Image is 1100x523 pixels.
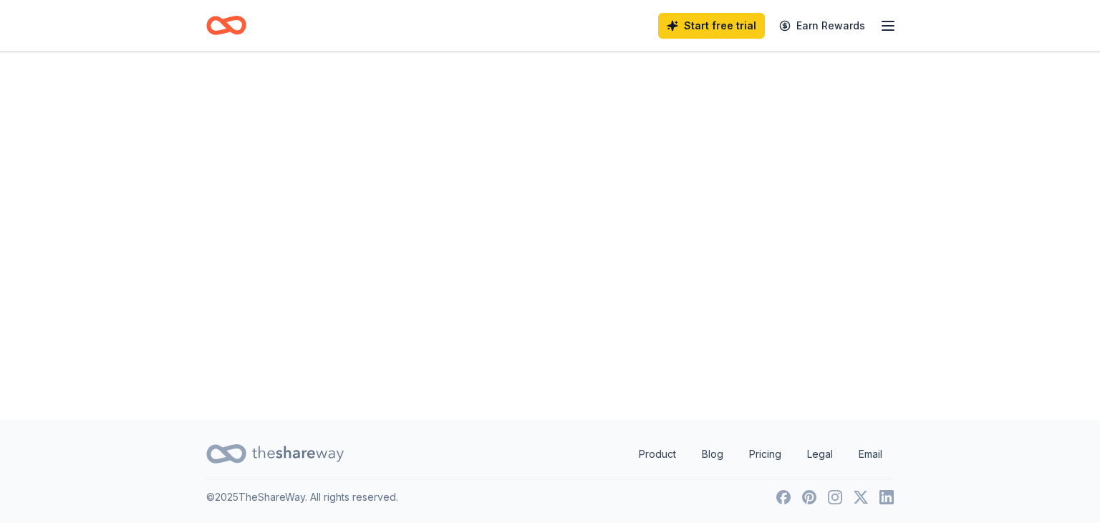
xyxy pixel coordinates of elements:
p: © 2025 TheShareWay. All rights reserved. [206,489,398,506]
a: Start free trial [658,13,765,39]
a: Legal [796,440,844,469]
a: Blog [690,440,735,469]
a: Product [627,440,687,469]
a: Earn Rewards [771,13,874,39]
a: Email [847,440,894,469]
a: Home [206,9,246,42]
a: Pricing [738,440,793,469]
nav: quick links [627,440,894,469]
